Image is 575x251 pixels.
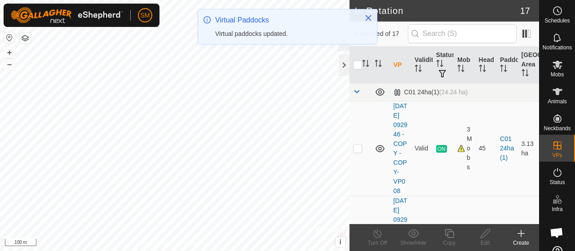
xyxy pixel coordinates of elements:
[518,101,539,196] td: 3.13 ha
[4,47,15,58] button: +
[359,239,395,247] div: Turn Off
[394,88,468,96] div: C01 24ha(1)
[544,220,569,245] a: Open chat
[355,29,408,39] span: 0 selected of 17
[395,239,431,247] div: Show/Hide
[500,135,514,161] a: C01 24ha(1)
[520,4,530,18] span: 17
[415,66,422,73] p-sorticon: Activate to sort
[436,145,447,153] span: ON
[11,7,123,23] img: Gallagher Logo
[436,61,443,68] p-sorticon: Activate to sort
[215,15,355,26] div: Virtual Paddocks
[475,101,496,196] td: 45
[336,237,345,247] button: i
[457,125,471,172] div: 3 Mobs
[390,47,411,84] th: VP
[4,59,15,70] button: –
[552,207,562,212] span: Infra
[183,239,210,247] a: Contact Us
[411,101,432,196] td: Valid
[467,239,503,247] div: Edit
[339,238,341,246] span: i
[544,18,570,23] span: Schedules
[141,11,150,20] span: SM
[20,33,31,44] button: Map Layers
[500,66,507,73] p-sorticon: Activate to sort
[543,45,572,50] span: Notifications
[475,47,496,84] th: Head
[215,29,355,39] div: Virtual paddocks updated.
[457,66,464,73] p-sorticon: Activate to sort
[394,102,407,194] a: [DATE] 092946 - COPY - COPY-VP008
[433,47,454,84] th: Status
[362,12,375,24] button: Close
[408,24,517,43] input: Search (S)
[544,126,571,131] span: Neckbands
[496,47,517,84] th: Paddock
[439,88,468,96] span: (24.24 ha)
[479,66,486,73] p-sorticon: Activate to sort
[139,239,173,247] a: Privacy Policy
[552,153,562,158] span: VPs
[375,61,382,68] p-sorticon: Activate to sort
[503,239,539,247] div: Create
[431,239,467,247] div: Copy
[548,99,567,104] span: Animals
[551,72,564,77] span: Mobs
[4,32,15,43] button: Reset Map
[454,47,475,84] th: Mob
[522,70,529,78] p-sorticon: Activate to sort
[518,47,539,84] th: [GEOGRAPHIC_DATA] Area
[355,5,520,16] h2: In Rotation
[546,233,568,239] span: Heatmap
[362,61,369,68] p-sorticon: Activate to sort
[549,180,565,185] span: Status
[411,47,432,84] th: Validity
